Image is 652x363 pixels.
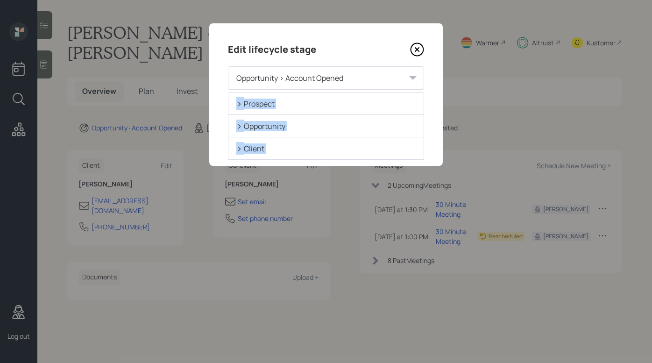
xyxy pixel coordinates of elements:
h4: Edit lifecycle stage [228,42,316,57]
div: Prospect [228,93,424,115]
div: > [236,120,242,132]
div: Opportunity > Account Opened [228,66,424,90]
div: Opportunity [228,115,424,137]
div: Client [228,137,424,160]
div: > [236,97,242,110]
div: > [236,142,242,155]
